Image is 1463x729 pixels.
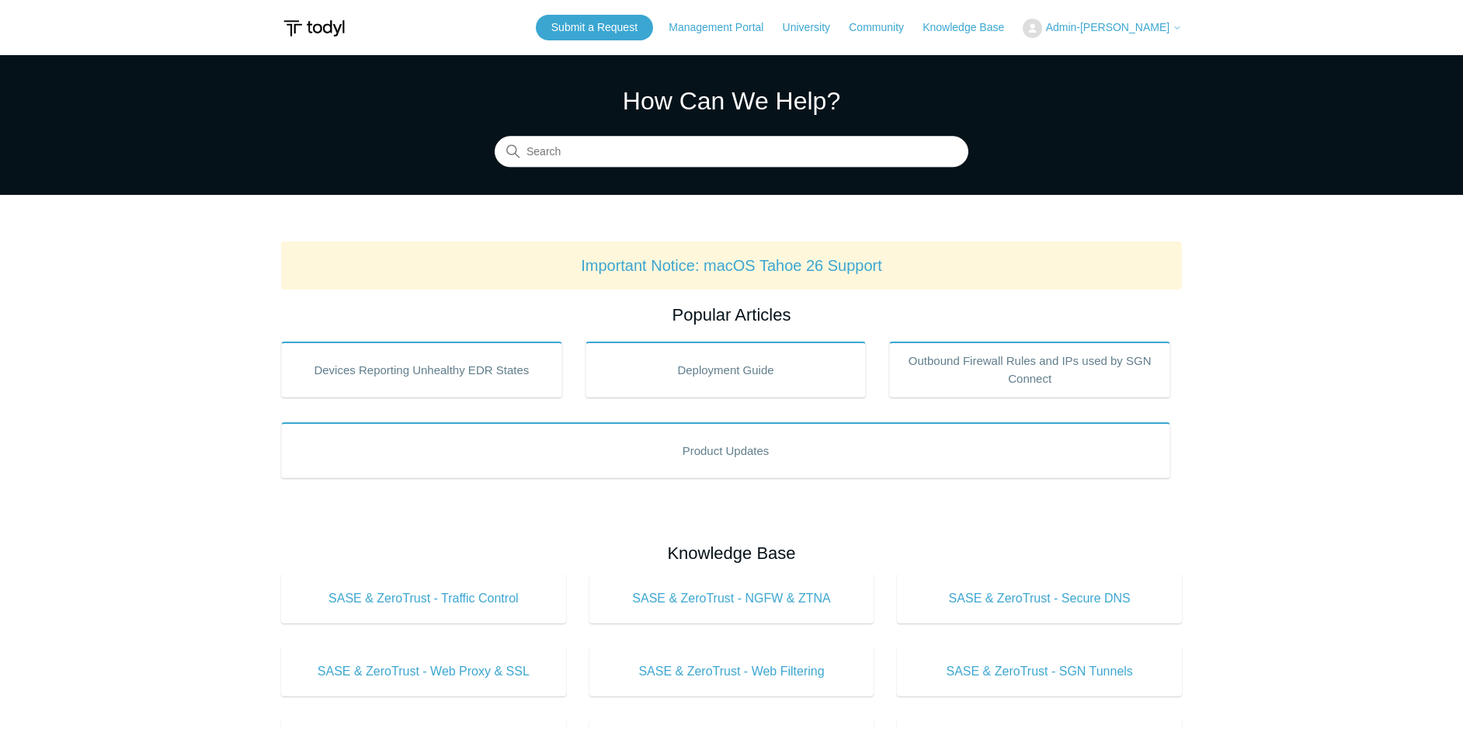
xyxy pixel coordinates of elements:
a: Devices Reporting Unhealthy EDR States [281,342,562,397]
button: Admin-[PERSON_NAME] [1023,19,1182,38]
a: Submit a Request [536,15,653,40]
a: Important Notice: macOS Tahoe 26 Support [581,257,882,274]
h2: Popular Articles [281,302,1182,328]
h2: Knowledge Base [281,540,1182,566]
a: SASE & ZeroTrust - Web Proxy & SSL [281,647,566,696]
span: SASE & ZeroTrust - SGN Tunnels [920,662,1159,681]
span: SASE & ZeroTrust - NGFW & ZTNA [613,589,851,608]
span: SASE & ZeroTrust - Web Proxy & SSL [304,662,543,681]
h1: How Can We Help? [495,82,968,120]
a: Knowledge Base [923,19,1020,36]
a: SASE & ZeroTrust - Secure DNS [897,574,1182,623]
img: Todyl Support Center Help Center home page [281,14,347,43]
span: Admin-[PERSON_NAME] [1046,21,1169,33]
a: Outbound Firewall Rules and IPs used by SGN Connect [889,342,1170,397]
a: SASE & ZeroTrust - Web Filtering [589,647,874,696]
span: SASE & ZeroTrust - Web Filtering [613,662,851,681]
a: Management Portal [669,19,779,36]
a: Product Updates [281,422,1170,478]
a: SASE & ZeroTrust - NGFW & ZTNA [589,574,874,623]
span: SASE & ZeroTrust - Traffic Control [304,589,543,608]
a: Community [849,19,919,36]
a: SASE & ZeroTrust - Traffic Control [281,574,566,623]
span: SASE & ZeroTrust - Secure DNS [920,589,1159,608]
a: University [783,19,846,36]
input: Search [495,137,968,168]
a: SASE & ZeroTrust - SGN Tunnels [897,647,1182,696]
a: Deployment Guide [586,342,867,397]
